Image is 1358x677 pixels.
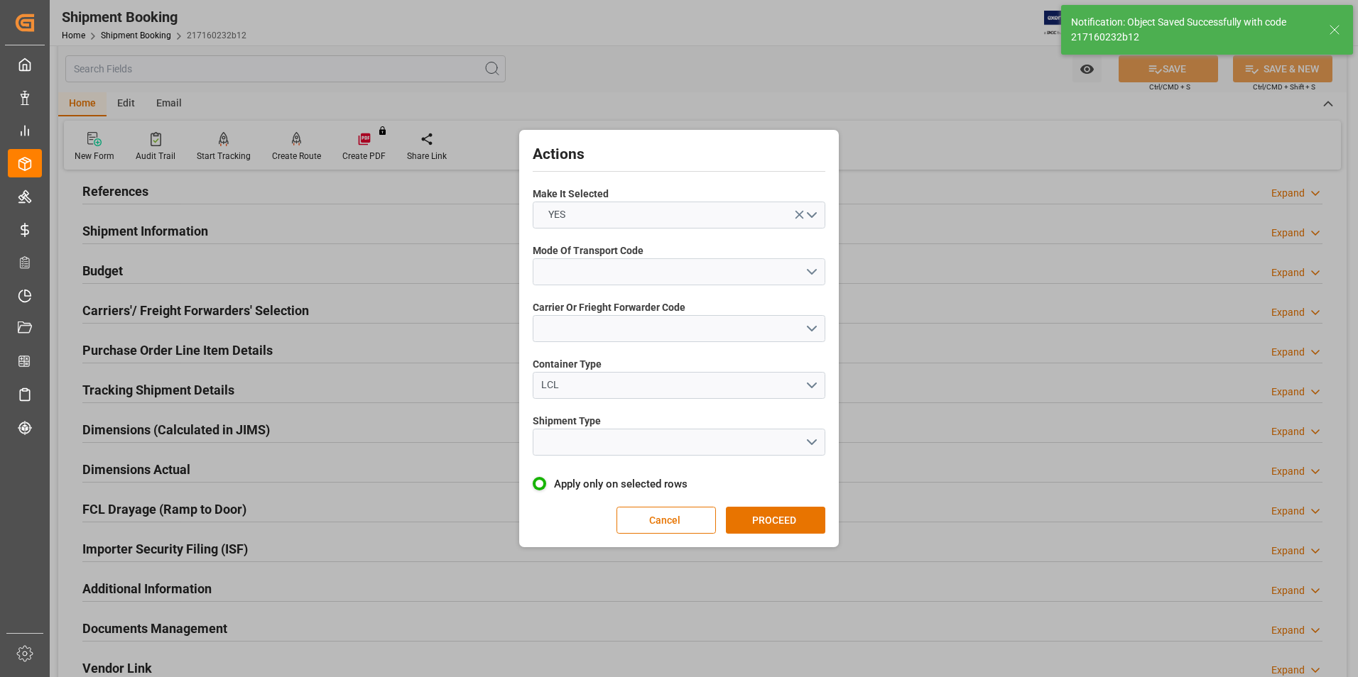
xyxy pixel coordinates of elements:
[533,143,825,166] h2: Actions
[533,372,825,399] button: open menu
[726,507,825,534] button: PROCEED
[533,357,602,372] span: Container Type
[541,378,805,392] div: LCL
[1071,15,1315,45] div: Notification: Object Saved Successfully with code 217160232b12
[533,475,825,492] label: Apply only on selected rows
[533,315,825,342] button: open menu
[533,429,825,456] button: open menu
[533,414,601,429] span: Shipment Type
[533,187,609,202] span: Make It Selected
[616,507,716,534] button: Cancel
[533,243,643,258] span: Mode Of Transport Code
[541,207,572,222] span: YES
[533,258,825,285] button: open menu
[533,202,825,229] button: open menu
[533,300,685,315] span: Carrier Or Frieght Forwarder Code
